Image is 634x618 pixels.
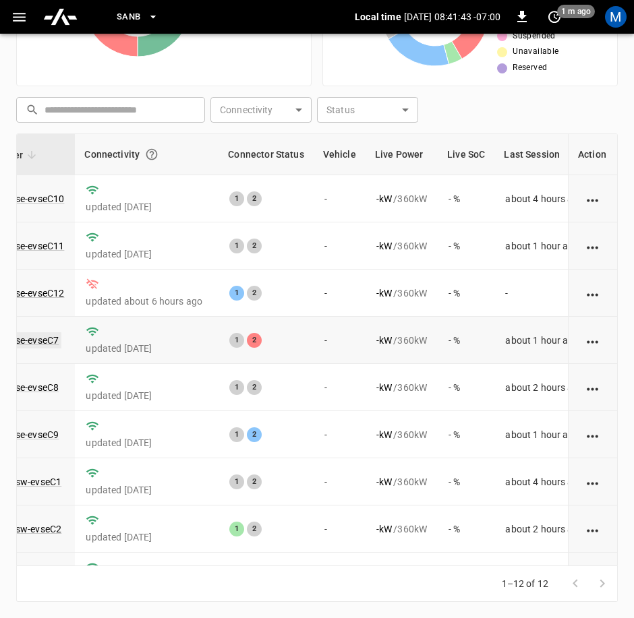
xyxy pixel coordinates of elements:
[86,295,208,308] p: updated about 6 hours ago
[376,334,427,347] div: / 360 kW
[438,364,494,411] td: - %
[84,142,209,166] div: Connectivity
[355,10,401,24] p: Local time
[111,4,164,30] button: SanB
[376,286,427,300] div: / 360 kW
[494,553,595,600] td: about 2 hours ago
[366,134,438,175] th: Live Power
[314,270,366,317] td: -
[513,45,558,59] span: Unavailable
[494,411,595,458] td: about 1 hour ago
[229,333,244,348] div: 1
[86,342,208,355] p: updated [DATE]
[229,522,244,536] div: 1
[86,436,208,450] p: updated [DATE]
[438,317,494,364] td: - %
[219,134,313,175] th: Connector Status
[494,134,595,175] th: Last Session
[229,427,244,442] div: 1
[585,239,602,253] div: action cell options
[438,505,494,553] td: - %
[314,411,366,458] td: -
[544,6,565,28] button: set refresh interval
[86,389,208,402] p: updated [DATE]
[247,333,262,348] div: 2
[376,239,427,253] div: / 360 kW
[247,239,262,253] div: 2
[314,553,366,600] td: -
[438,222,494,270] td: - %
[513,30,556,43] span: Suspended
[494,364,595,411] td: about 2 hours ago
[585,522,602,536] div: action cell options
[438,134,494,175] th: Live SoC
[494,270,595,317] td: -
[376,475,392,489] p: - kW
[438,411,494,458] td: - %
[247,522,262,536] div: 2
[585,286,602,300] div: action cell options
[86,483,208,497] p: updated [DATE]
[314,505,366,553] td: -
[376,381,427,394] div: / 360 kW
[314,134,366,175] th: Vehicle
[86,530,208,544] p: updated [DATE]
[494,175,595,222] td: about 4 hours ago
[376,286,392,300] p: - kW
[585,334,602,347] div: action cell options
[247,191,262,206] div: 2
[314,458,366,505] td: -
[513,61,547,75] span: Reserved
[314,317,366,364] td: -
[438,458,494,505] td: - %
[314,364,366,411] td: -
[42,4,78,30] img: ampcontrol.io logo
[376,334,392,347] p: - kW
[86,200,208,214] p: updated [DATE]
[502,577,549,590] p: 1–12 of 12
[376,475,427,489] div: / 360 kW
[585,475,602,489] div: action cell options
[376,522,427,536] div: / 360 kW
[585,381,602,394] div: action cell options
[585,192,602,206] div: action cell options
[247,380,262,395] div: 2
[247,286,262,301] div: 2
[376,381,392,394] p: - kW
[376,239,392,253] p: - kW
[376,192,427,206] div: / 360 kW
[229,286,244,301] div: 1
[229,380,244,395] div: 1
[494,317,595,364] td: about 1 hour ago
[494,505,595,553] td: about 2 hours ago
[117,9,141,25] span: SanB
[314,175,366,222] td: -
[229,239,244,253] div: 1
[438,553,494,600] td: - %
[247,474,262,489] div: 2
[494,222,595,270] td: about 1 hour ago
[229,191,244,206] div: 1
[376,522,392,536] p: - kW
[557,5,595,18] span: 1 m ago
[605,6,627,28] div: profile-icon
[86,247,208,261] p: updated [DATE]
[376,192,392,206] p: - kW
[438,175,494,222] td: - %
[376,428,427,441] div: / 360 kW
[585,428,602,441] div: action cell options
[438,270,494,317] td: - %
[314,222,366,270] td: -
[404,10,500,24] p: [DATE] 08:41:43 -07:00
[140,142,164,166] button: Connection between the charger and our software.
[568,134,617,175] th: Action
[229,474,244,489] div: 1
[494,458,595,505] td: about 4 hours ago
[376,428,392,441] p: - kW
[247,427,262,442] div: 2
